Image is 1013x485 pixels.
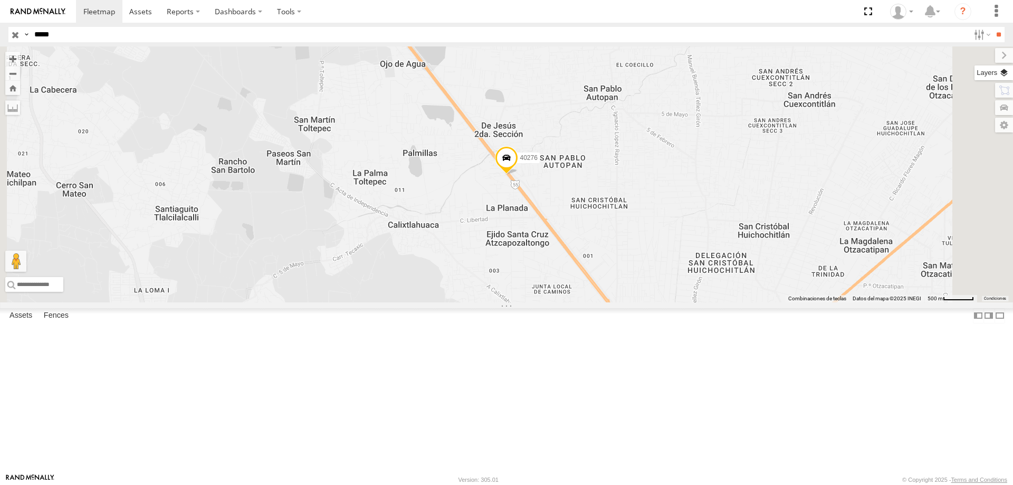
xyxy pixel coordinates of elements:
button: Escala del mapa: 500 m por 55 píxeles [924,295,977,302]
label: Dock Summary Table to the Right [983,308,994,324]
label: Dock Summary Table to the Left [973,308,983,324]
label: Map Settings [995,118,1013,132]
span: 40276 [520,154,538,161]
label: Assets [4,308,37,323]
button: Zoom in [5,52,20,66]
div: Version: 305.01 [458,477,499,483]
a: Terms and Conditions [951,477,1007,483]
button: Zoom Home [5,81,20,95]
div: © Copyright 2025 - [902,477,1007,483]
img: rand-logo.svg [11,8,65,15]
button: Arrastra el hombrecito naranja al mapa para abrir Street View [5,251,26,272]
button: Combinaciones de teclas [788,295,846,302]
label: Fences [39,308,74,323]
label: Hide Summary Table [995,308,1005,324]
label: Search Query [22,27,31,42]
a: Condiciones [984,297,1006,301]
span: 500 m [928,296,943,301]
button: Zoom out [5,66,20,81]
label: Measure [5,100,20,115]
span: Datos del mapa ©2025 INEGI [853,296,921,301]
a: Visit our Website [6,474,54,485]
i: ? [954,3,971,20]
label: Search Filter Options [970,27,992,42]
div: Juan Lopez [886,4,917,20]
